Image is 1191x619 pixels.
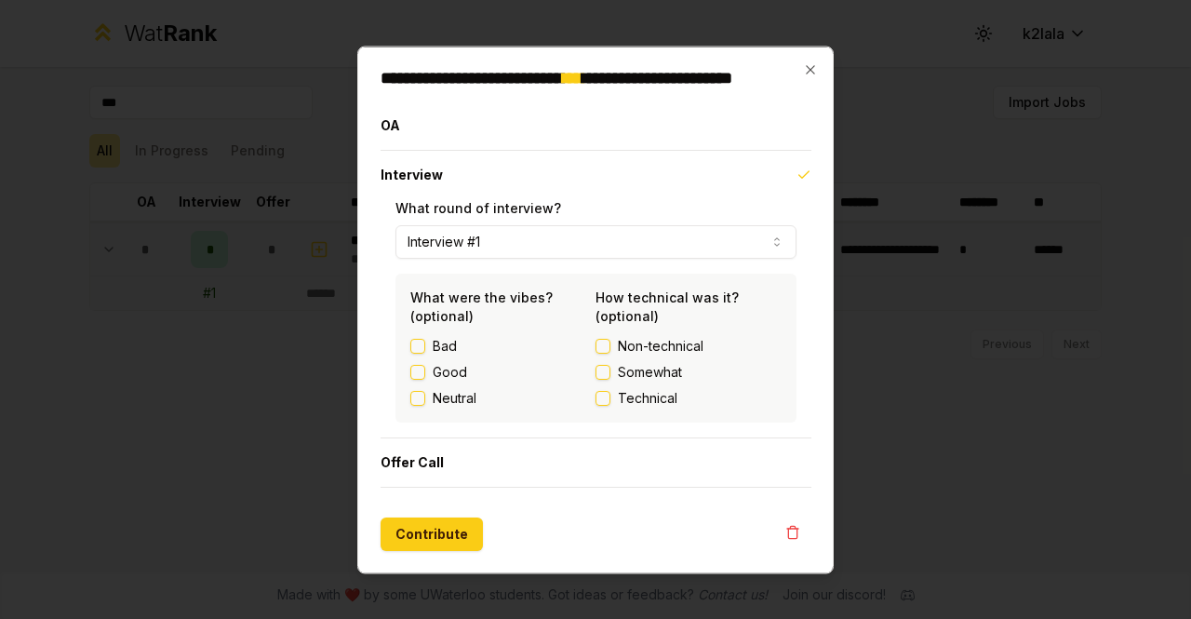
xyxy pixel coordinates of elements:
[395,199,561,215] label: What round of interview?
[410,289,553,323] label: What were the vibes? (optional)
[381,150,811,198] button: Interview
[433,388,476,407] label: Neutral
[595,390,610,405] button: Technical
[433,362,467,381] label: Good
[595,338,610,353] button: Non-technical
[618,388,677,407] span: Technical
[381,517,483,550] button: Contribute
[381,101,811,149] button: OA
[433,336,457,355] label: Bad
[595,364,610,379] button: Somewhat
[618,336,703,355] span: Non-technical
[595,289,739,323] label: How technical was it? (optional)
[381,437,811,486] button: Offer Call
[618,362,682,381] span: Somewhat
[381,198,811,437] div: Interview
